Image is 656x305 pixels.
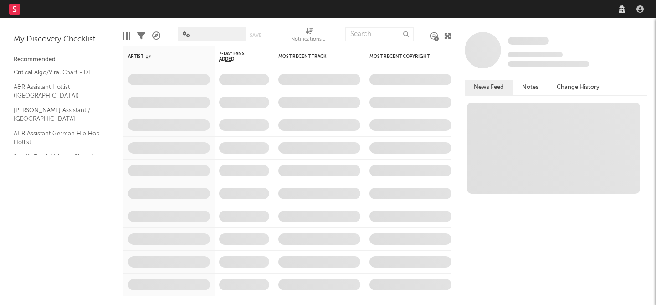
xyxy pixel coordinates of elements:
a: A&R Assistant German Hip Hop Hotlist [14,129,100,147]
a: [PERSON_NAME] Assistant / [GEOGRAPHIC_DATA] [14,105,100,124]
a: A&R Assistant Hotlist ([GEOGRAPHIC_DATA]) [14,82,100,101]
div: Filters [137,23,145,49]
div: My Discovery Checklist [14,34,109,45]
div: Notifications (Artist) [291,34,328,45]
button: Filter by Most Recent Track [351,52,360,61]
button: News Feed [465,80,513,95]
button: Save [250,33,261,38]
span: 0 fans last week [508,61,589,67]
button: Filter by Artist [201,52,210,61]
div: Most Recent Track [278,54,347,59]
button: Filter by Most Recent Copyright [442,52,451,61]
span: Tracking Since: [DATE] [508,52,563,57]
div: Recommended [14,54,109,65]
div: A&R Pipeline [152,23,160,49]
a: Spotify Track Velocity Chart / DE [14,152,100,171]
div: Edit Columns [123,23,130,49]
button: Filter by 7-Day Fans Added [260,52,269,61]
span: Some Artist [508,37,549,45]
div: Artist [128,54,196,59]
div: Most Recent Copyright [369,54,438,59]
input: Search... [345,27,414,41]
a: Critical Algo/Viral Chart - DE [14,67,100,78]
a: Some Artist [508,36,549,46]
span: 7-Day Fans Added [219,51,256,62]
button: Change History [548,80,609,95]
button: Notes [513,80,548,95]
div: Notifications (Artist) [291,23,328,49]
